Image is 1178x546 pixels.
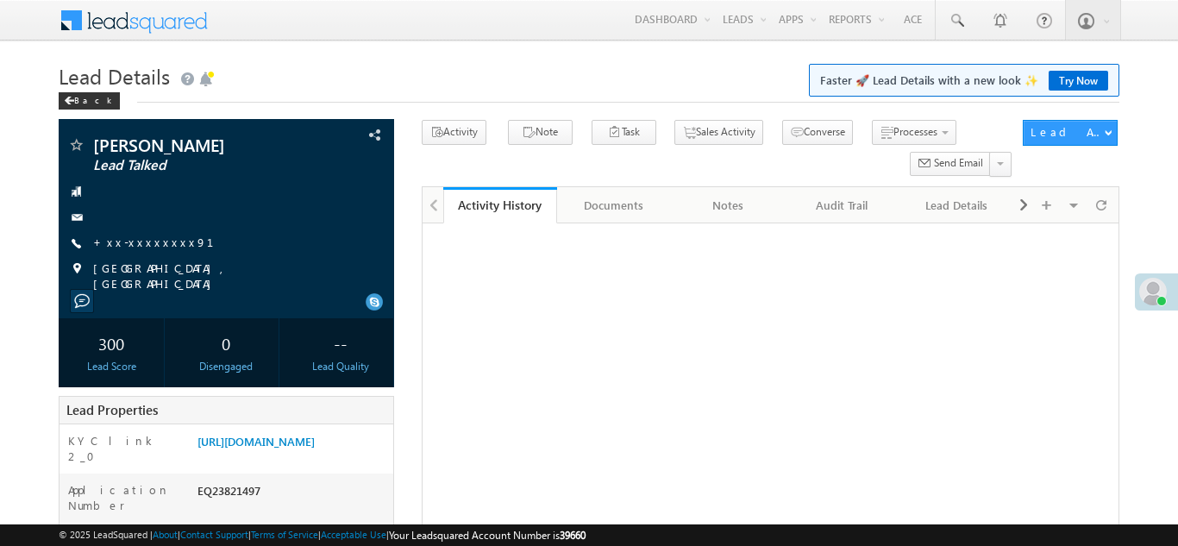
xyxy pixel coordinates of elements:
button: Activity [422,120,486,145]
div: EQ23821497 [193,482,393,506]
button: Note [508,120,573,145]
button: Send Email [910,152,991,177]
a: Activity History [443,187,557,223]
div: Back [59,92,120,110]
a: Notes [672,187,786,223]
a: Acceptable Use [321,529,386,540]
span: Processes [893,125,937,138]
label: Application Number [68,482,180,513]
span: Lead Details [59,62,170,90]
button: Task [592,120,656,145]
span: Your Leadsquared Account Number is [389,529,586,542]
span: [GEOGRAPHIC_DATA], [GEOGRAPHIC_DATA] [93,260,363,292]
a: [URL][DOMAIN_NAME] [197,434,315,449]
div: 0 [178,327,274,359]
span: Lead Talked [93,157,300,174]
a: Try Now [1049,71,1108,91]
button: Sales Activity [674,120,763,145]
label: KYC link 2_0 [68,433,180,464]
a: Lead Details [899,187,1013,223]
a: +xx-xxxxxxxx91 [93,235,235,249]
div: Lead Details [913,195,998,216]
div: -- [292,327,389,359]
div: Lead Score [63,359,160,374]
div: Lead Actions [1031,124,1104,140]
a: Back [59,91,128,106]
span: Lead Properties [66,401,158,418]
span: Faster 🚀 Lead Details with a new look ✨ [820,72,1108,89]
span: Send Email [934,155,983,171]
a: Contact Support [180,529,248,540]
span: [PERSON_NAME] [93,136,300,154]
button: Processes [872,120,956,145]
a: Terms of Service [251,529,318,540]
a: Audit Trail [786,187,899,223]
div: Notes [686,195,770,216]
span: 39660 [560,529,586,542]
div: Documents [571,195,655,216]
div: 300 [63,327,160,359]
div: Activity History [456,197,544,213]
button: Lead Actions [1023,120,1118,146]
span: © 2025 LeadSquared | | | | | [59,527,586,543]
a: Documents [557,187,671,223]
button: Converse [782,120,853,145]
div: Lead Quality [292,359,389,374]
div: Disengaged [178,359,274,374]
div: Audit Trail [799,195,884,216]
a: About [153,529,178,540]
